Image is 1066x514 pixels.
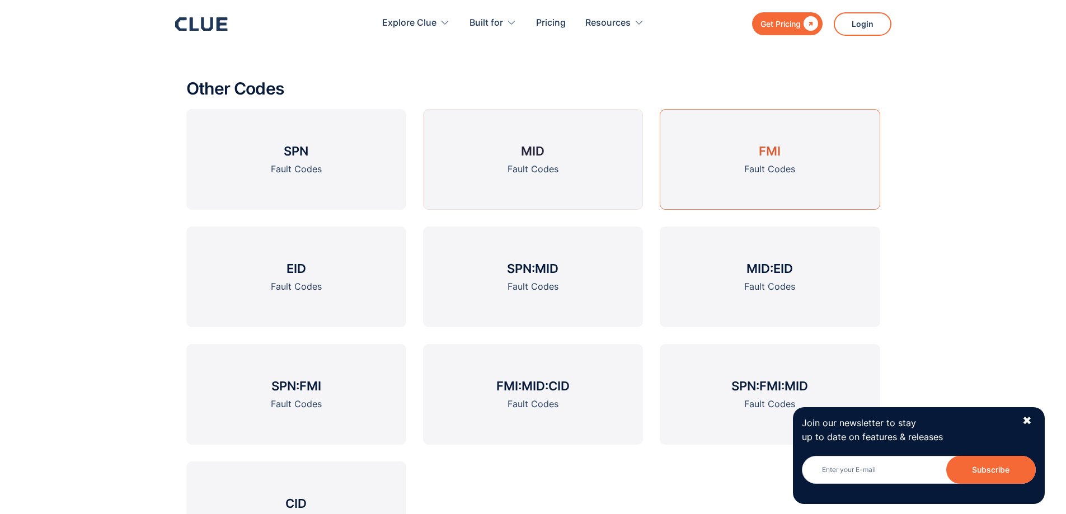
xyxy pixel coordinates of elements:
[423,344,643,445] a: FMI:MID:CIDFault Codes
[508,397,558,411] div: Fault Codes
[760,17,801,31] div: Get Pricing
[585,6,631,41] div: Resources
[496,378,570,394] h3: FMI:MID:CID
[423,109,643,210] a: MIDFault Codes
[660,344,880,445] a: SPN:FMI:MIDFault Codes
[285,495,307,512] h3: CID
[660,109,880,210] a: FMIFault Codes
[382,6,450,41] div: Explore Clue
[271,397,322,411] div: Fault Codes
[186,344,406,445] a: SPN:FMIFault Codes
[660,227,880,327] a: MID:EIDFault Codes
[802,456,1036,495] form: Newsletter
[469,6,516,41] div: Built for
[186,79,880,98] h2: Other Codes
[834,12,891,36] a: Login
[186,109,406,210] a: SPNFault Codes
[271,162,322,176] div: Fault Codes
[802,456,1036,484] input: Enter your E-mail
[1022,414,1032,428] div: ✖
[507,260,558,277] h3: SPN:MID
[759,143,781,159] h3: FMI
[271,378,321,394] h3: SPN:FMI
[744,280,795,294] div: Fault Codes
[731,378,808,394] h3: SPN:FMI:MID
[946,456,1036,484] input: Subscribe
[536,6,566,41] a: Pricing
[744,397,795,411] div: Fault Codes
[287,260,306,277] h3: EID
[186,227,406,327] a: EIDFault Codes
[521,143,544,159] h3: MID
[469,6,503,41] div: Built for
[382,6,436,41] div: Explore Clue
[585,6,644,41] div: Resources
[508,162,558,176] div: Fault Codes
[508,280,558,294] div: Fault Codes
[271,280,322,294] div: Fault Codes
[284,143,308,159] h3: SPN
[746,260,793,277] h3: MID:EID
[423,227,643,327] a: SPN:MIDFault Codes
[744,162,795,176] div: Fault Codes
[752,12,823,35] a: Get Pricing
[801,17,818,31] div: 
[802,416,1012,444] p: Join our newsletter to stay up to date on features & releases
